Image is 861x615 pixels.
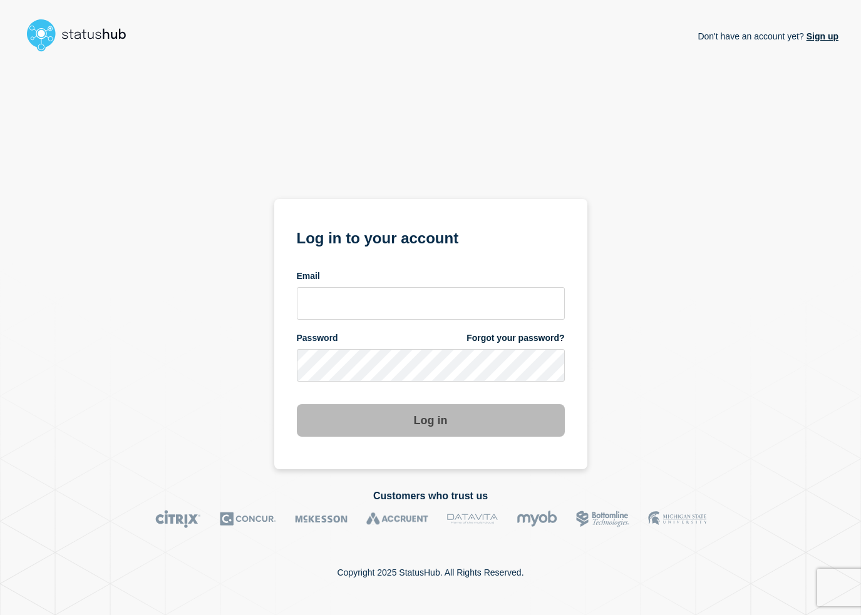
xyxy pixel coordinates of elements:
[155,510,201,528] img: Citrix logo
[366,510,428,528] img: Accruent logo
[804,31,838,41] a: Sign up
[23,15,142,55] img: StatusHub logo
[297,270,320,282] span: Email
[447,510,498,528] img: DataVita logo
[297,349,565,382] input: password input
[23,490,838,502] h2: Customers who trust us
[220,510,276,528] img: Concur logo
[295,510,348,528] img: McKesson logo
[576,510,629,528] img: Bottomline logo
[648,510,706,528] img: MSU logo
[337,567,523,577] p: Copyright 2025 StatusHub. All Rights Reserved.
[698,21,838,51] p: Don't have an account yet?
[517,510,557,528] img: myob logo
[467,332,564,344] a: Forgot your password?
[297,287,565,320] input: email input
[297,404,565,437] button: Log in
[297,332,338,344] span: Password
[297,225,565,248] h1: Log in to your account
